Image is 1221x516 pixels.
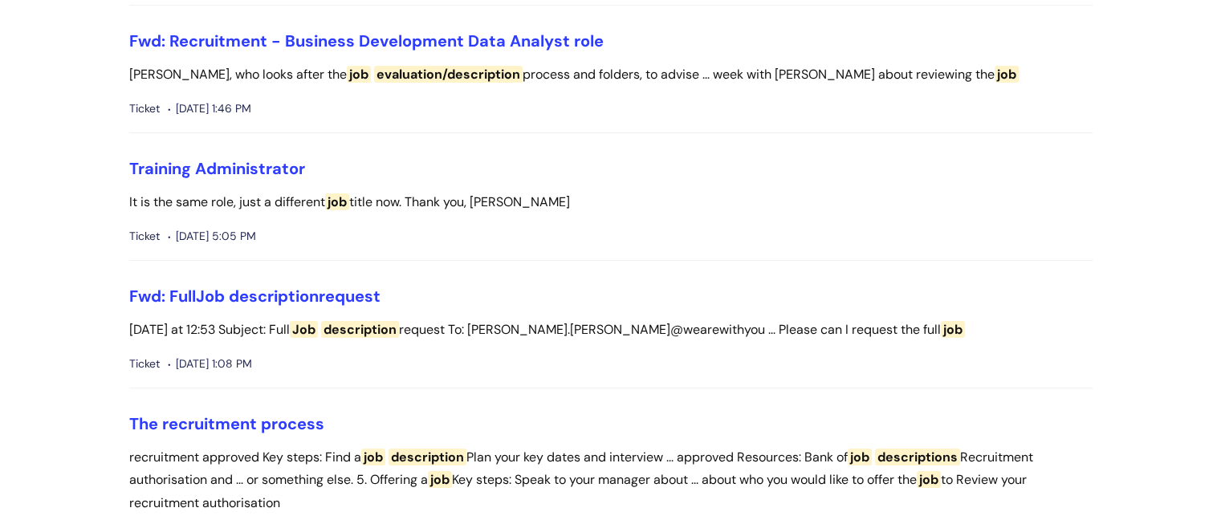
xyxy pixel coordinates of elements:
[290,321,318,338] span: Job
[129,191,1093,214] p: It is the same role, just a different title now. Thank you, [PERSON_NAME]
[196,286,225,307] span: Job
[168,226,256,246] span: [DATE] 5:05 PM
[848,449,872,465] span: job
[129,286,381,307] a: Fwd: FullJob descriptionrequest
[129,354,160,374] span: Ticket
[361,449,385,465] span: job
[168,354,252,374] span: [DATE] 1:08 PM
[389,449,466,465] span: description
[325,193,349,210] span: job
[129,446,1093,515] p: recruitment approved Key steps: Find a Plan your key dates and interview ... approved Resources: ...
[129,30,604,51] a: Fwd: Recruitment - Business Development Data Analyst role
[995,66,1019,83] span: job
[347,66,371,83] span: job
[168,99,251,119] span: [DATE] 1:46 PM
[129,99,160,119] span: Ticket
[321,321,399,338] span: description
[229,286,319,307] span: description
[875,449,960,465] span: descriptions
[129,158,305,179] a: Training Administrator
[129,63,1093,87] p: [PERSON_NAME], who looks after the process and folders, to advise ... week with [PERSON_NAME] abo...
[941,321,965,338] span: job
[428,471,452,488] span: job
[129,413,324,434] a: The recruitment process
[129,226,160,246] span: Ticket
[129,319,1093,342] p: [DATE] at 12:53 Subject: Full request To: [PERSON_NAME].[PERSON_NAME]@wearewithyou ... Please can...
[917,471,941,488] span: job
[374,66,523,83] span: evaluation/description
